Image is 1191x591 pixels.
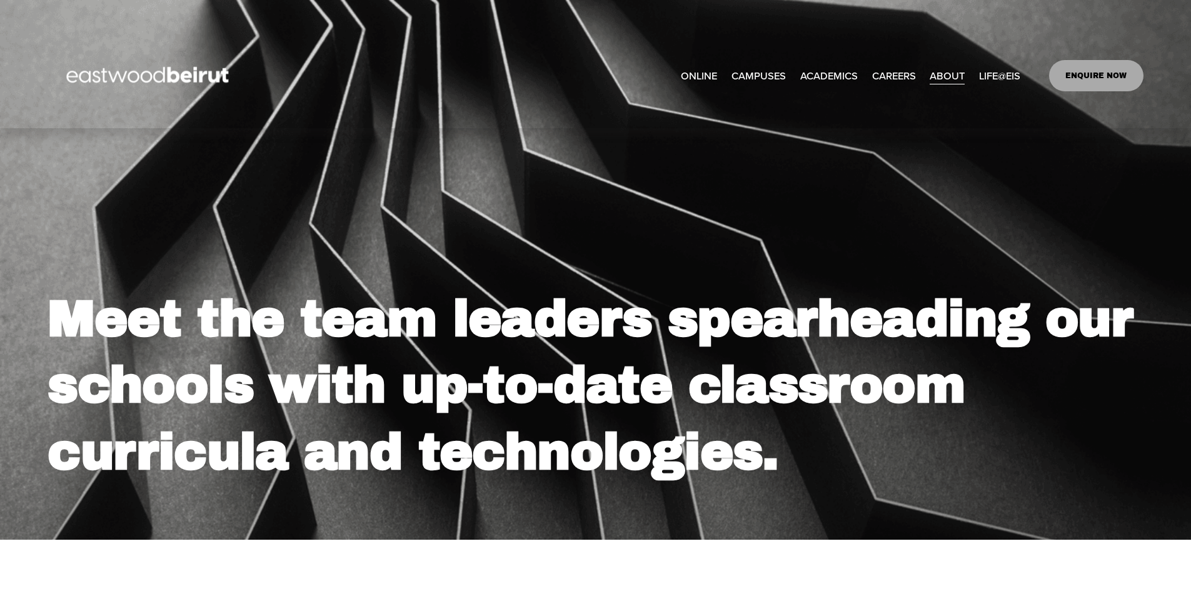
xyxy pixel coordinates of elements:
a: folder dropdown [930,66,965,86]
a: folder dropdown [979,66,1020,86]
strong: Meet the team leaders spearheading our schools with up-to-date classroom curricula and technologies. [48,291,1148,480]
img: EastwoodIS Global Site [48,44,251,108]
a: folder dropdown [731,66,786,86]
a: ONLINE [681,66,717,86]
a: folder dropdown [800,66,858,86]
span: LIFE@EIS [979,67,1020,86]
span: ABOUT [930,67,965,86]
a: CAREERS [872,66,916,86]
span: ACADEMICS [800,67,858,86]
span: CAMPUSES [731,67,786,86]
a: ENQUIRE NOW [1049,60,1143,91]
